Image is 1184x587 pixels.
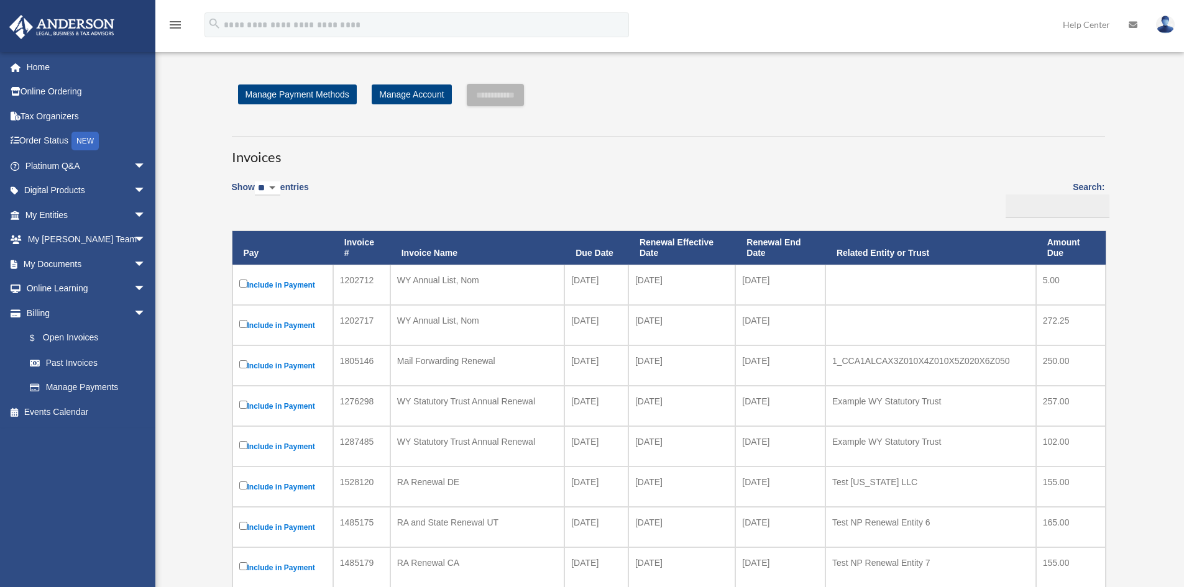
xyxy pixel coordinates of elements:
td: [DATE] [628,305,735,345]
a: Online Ordering [9,80,165,104]
th: Invoice #: activate to sort column ascending [333,231,390,265]
td: [DATE] [628,386,735,426]
label: Include in Payment [239,358,326,373]
td: [DATE] [564,466,628,507]
td: [DATE] [628,507,735,547]
td: Test [US_STATE] LLC [825,466,1036,507]
td: [DATE] [735,345,825,386]
td: [DATE] [735,305,825,345]
input: Include in Payment [239,360,247,368]
td: [DATE] [564,426,628,466]
label: Include in Payment [239,519,326,535]
label: Include in Payment [239,560,326,575]
td: [DATE] [735,507,825,547]
a: Manage Payments [17,375,158,400]
td: Example WY Statutory Trust [825,386,1036,426]
span: arrow_drop_down [134,178,158,204]
a: My [PERSON_NAME] Teamarrow_drop_down [9,227,165,252]
td: 5.00 [1036,265,1106,305]
a: Home [9,55,165,80]
a: menu [168,22,183,32]
td: 1485175 [333,507,390,547]
th: Renewal Effective Date: activate to sort column ascending [628,231,735,265]
div: WY Statutory Trust Annual Renewal [397,393,558,410]
th: Related Entity or Trust: activate to sort column ascending [825,231,1036,265]
td: [DATE] [564,305,628,345]
td: [DATE] [564,265,628,305]
input: Include in Payment [239,280,247,288]
select: Showentries [255,181,280,196]
span: arrow_drop_down [134,276,158,302]
td: [DATE] [628,345,735,386]
a: Order StatusNEW [9,129,165,154]
span: arrow_drop_down [134,301,158,326]
td: 1_CCA1ALCAX3Z010X4Z010X5Z020X6Z050 [825,345,1036,386]
td: 1276298 [333,386,390,426]
td: [DATE] [564,386,628,426]
td: 257.00 [1036,386,1106,426]
td: 1528120 [333,466,390,507]
a: Digital Productsarrow_drop_down [9,178,165,203]
td: Test NP Renewal Entity 6 [825,507,1036,547]
img: User Pic [1156,16,1175,34]
label: Search: [1001,180,1105,218]
input: Include in Payment [239,522,247,530]
td: 1202712 [333,265,390,305]
td: [DATE] [564,345,628,386]
label: Include in Payment [239,479,326,494]
th: Pay: activate to sort column descending [232,231,333,265]
div: Mail Forwarding Renewal [397,352,558,370]
a: Billingarrow_drop_down [9,301,158,325]
a: Platinum Q&Aarrow_drop_down [9,153,165,178]
td: 102.00 [1036,426,1106,466]
a: $Open Invoices [17,325,152,351]
td: [DATE] [628,265,735,305]
a: Online Learningarrow_drop_down [9,276,165,301]
span: arrow_drop_down [134,202,158,228]
a: Events Calendar [9,399,165,424]
td: 1202717 [333,305,390,345]
input: Include in Payment [239,320,247,328]
label: Include in Payment [239,317,326,333]
td: 165.00 [1036,507,1106,547]
th: Due Date: activate to sort column ascending [564,231,628,265]
div: WY Annual List, Nom [397,271,558,289]
div: NEW [71,132,99,150]
input: Include in Payment [239,401,247,409]
a: Past Invoices [17,350,158,375]
div: RA Renewal CA [397,554,558,571]
span: $ [37,330,43,346]
a: My Entitiesarrow_drop_down [9,202,165,227]
td: [DATE] [735,386,825,426]
label: Include in Payment [239,398,326,414]
input: Include in Payment [239,441,247,449]
div: WY Statutory Trust Annual Renewal [397,433,558,450]
td: [DATE] [735,466,825,507]
input: Search: [1006,194,1109,218]
input: Include in Payment [239,562,247,570]
td: 1805146 [333,345,390,386]
a: Tax Organizers [9,104,165,129]
td: [DATE] [628,426,735,466]
input: Include in Payment [239,481,247,489]
label: Include in Payment [239,277,326,293]
td: [DATE] [564,507,628,547]
td: 1287485 [333,426,390,466]
td: 155.00 [1036,466,1106,507]
th: Amount Due: activate to sort column ascending [1036,231,1106,265]
td: Example WY Statutory Trust [825,426,1036,466]
th: Invoice Name: activate to sort column ascending [390,231,565,265]
span: arrow_drop_down [134,153,158,179]
span: arrow_drop_down [134,252,158,277]
td: [DATE] [628,466,735,507]
th: Renewal End Date: activate to sort column ascending [735,231,825,265]
i: menu [168,17,183,32]
img: Anderson Advisors Platinum Portal [6,15,118,39]
div: RA and State Renewal UT [397,514,558,531]
label: Include in Payment [239,439,326,454]
a: Manage Payment Methods [238,84,357,104]
span: arrow_drop_down [134,227,158,253]
h3: Invoices [232,136,1105,167]
div: RA Renewal DE [397,473,558,491]
div: WY Annual List, Nom [397,312,558,329]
